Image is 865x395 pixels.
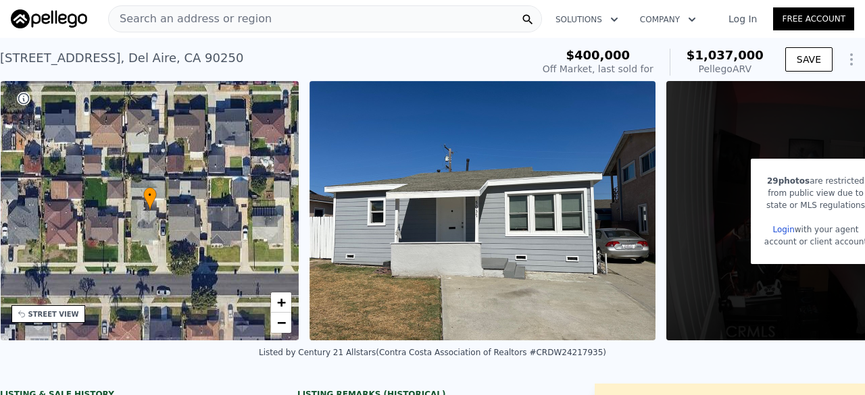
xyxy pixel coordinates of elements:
div: Listed by Century 21 Allstars (Contra Costa Association of Realtors #CRDW24217935) [259,348,606,357]
a: Zoom in [271,292,291,313]
div: • [143,187,157,211]
span: with your agent [795,225,859,234]
button: Solutions [545,7,629,32]
span: • [143,189,157,201]
img: Sale: 166073696 Parcel: 52101740 [310,81,656,340]
span: 29 photos [767,176,810,186]
span: $400,000 [566,48,631,62]
a: Log In [712,12,773,26]
span: − [277,314,286,331]
a: Zoom out [271,313,291,333]
a: Login [772,225,794,234]
div: Pellego ARV [687,62,764,76]
img: Pellego [11,9,87,28]
span: $1,037,000 [687,48,764,62]
button: Company [629,7,707,32]
div: STREET VIEW [28,309,79,319]
a: Free Account [773,7,854,30]
span: + [277,294,286,311]
span: Search an address or region [109,11,272,27]
button: Show Options [838,46,865,73]
div: Off Market, last sold for [543,62,653,76]
button: SAVE [785,47,833,72]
